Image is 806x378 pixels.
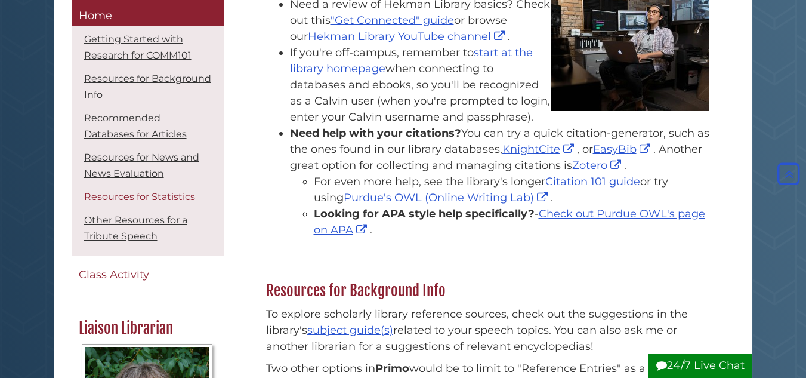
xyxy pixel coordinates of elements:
[290,46,533,75] a: start at the library homepage
[648,354,752,378] button: 24/7 Live Chat
[266,306,711,355] p: To explore scholarly library reference sources, check out the suggestions in the library's relate...
[84,73,211,101] a: Resources for Background Info
[290,45,711,125] li: If you're off-campus, remember to when connecting to databases and ebooks, so you'll be recognize...
[84,215,187,242] a: Other Resources for a Tribute Speech
[84,113,187,140] a: Recommended Databases for Articles
[84,34,192,62] a: Getting Started with Research for COMM101
[545,175,640,188] a: Citation 101 guide
[308,30,508,43] a: Hekman Library YouTube channel
[331,14,454,27] a: "Get Connected" guide
[79,9,112,22] span: Home
[375,362,409,375] strong: Primo
[290,125,711,238] li: You can try a quick citation-generator, such as the ones found in our library databases, , or . A...
[502,143,577,156] a: KnightCite
[290,127,461,140] strong: Need help with your citations?
[314,174,711,206] li: For even more help, see the library's longer or try using .
[79,269,149,282] span: Class Activity
[572,159,624,172] a: Zotero
[84,192,195,203] a: Resources for Statistics
[260,281,717,300] h2: Resources for Background Info
[314,207,535,220] strong: Looking for APA style help specifically?
[84,152,199,180] a: Resources for News and News Evaluation
[774,167,803,180] a: Back to Top
[314,207,705,236] a: Check out Purdue OWL's page on APA
[307,324,393,337] a: subject guide(s)
[73,319,222,338] h2: Liaison Librarian
[593,143,653,156] a: EasyBib
[72,262,224,289] a: Class Activity
[314,206,711,238] li: - .
[344,191,551,204] a: Purdue's OWL (Online Writing Lab)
